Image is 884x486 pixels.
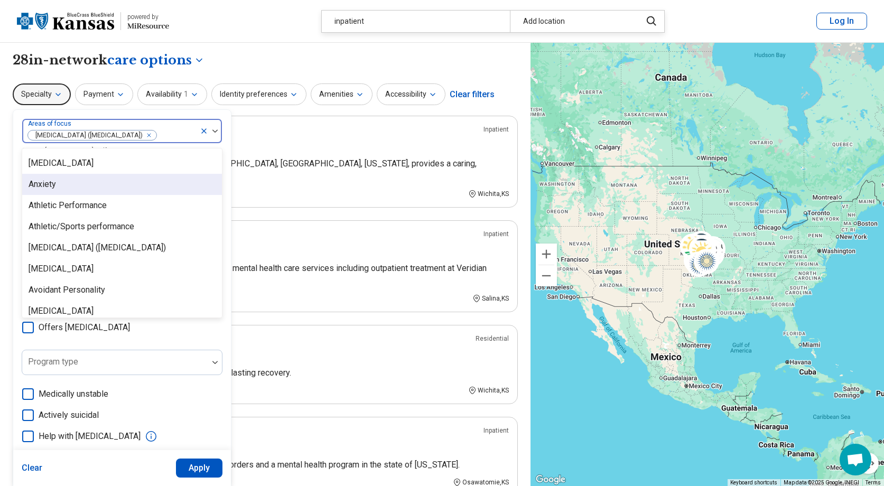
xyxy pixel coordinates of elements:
[483,426,509,435] p: Inpatient
[816,13,867,30] button: Log In
[127,12,169,22] div: powered by
[28,120,73,127] label: Areas of focus
[39,321,130,334] span: Offers [MEDICAL_DATA]
[17,8,114,34] img: Blue Cross Blue Shield Kansas
[29,241,166,254] div: [MEDICAL_DATA] ([MEDICAL_DATA])
[53,157,509,183] p: Your mental health is important. [DATE] [GEOGRAPHIC_DATA], [GEOGRAPHIC_DATA], [US_STATE], provide...
[184,89,188,100] span: 1
[176,459,223,478] button: Apply
[472,294,509,303] div: Salina , KS
[22,459,43,478] button: Clear
[211,83,306,105] button: Identity preferences
[107,51,192,69] span: care options
[840,444,871,475] div: Open chat
[29,263,94,275] div: [MEDICAL_DATA]
[476,334,509,343] p: Residential
[377,83,445,105] button: Accessibility
[28,357,78,367] label: Program type
[468,189,509,199] div: Wichita , KS
[53,459,509,471] p: We are a premier provider of substance use disorders and a mental health program in the state of ...
[13,51,204,69] h1: 28 in-network
[39,409,99,422] span: Actively suicidal
[29,284,105,296] div: Avoidant Personality
[53,262,509,287] p: At [GEOGRAPHIC_DATA] we offer a full range of mental health care services including outpatient tr...
[468,386,509,395] div: Wichita , KS
[483,125,509,134] p: Inpatient
[29,199,107,212] div: Athletic Performance
[17,8,169,34] a: Blue Cross Blue Shield Kansaspowered by
[483,229,509,239] p: Inpatient
[29,157,94,170] div: [MEDICAL_DATA]
[22,147,141,154] span: Anxiety, [MEDICAL_DATA], Self-Esteem, etc.
[450,82,495,107] div: Clear filters
[866,480,881,485] a: Terms (opens in new tab)
[510,11,635,32] div: Add location
[137,83,207,105] button: Availability1
[13,83,71,105] button: Specialty
[536,244,557,265] button: Zoom in
[29,220,134,233] div: Athletic/Sports performance
[75,83,133,105] button: Payment
[29,305,94,317] div: [MEDICAL_DATA]
[107,51,204,69] button: Care options
[536,265,557,286] button: Zoom out
[53,367,509,379] p: At Holland Pathways, we’ll show you the path to lasting recovery.
[39,388,108,400] span: Medically unstable
[28,130,146,141] span: [MEDICAL_DATA] ([MEDICAL_DATA])
[39,430,141,443] span: Help with [MEDICAL_DATA]
[311,83,373,105] button: Amenities
[322,11,510,32] div: inpatient
[29,178,56,191] div: Anxiety
[784,480,859,485] span: Map data ©2025 Google, INEGI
